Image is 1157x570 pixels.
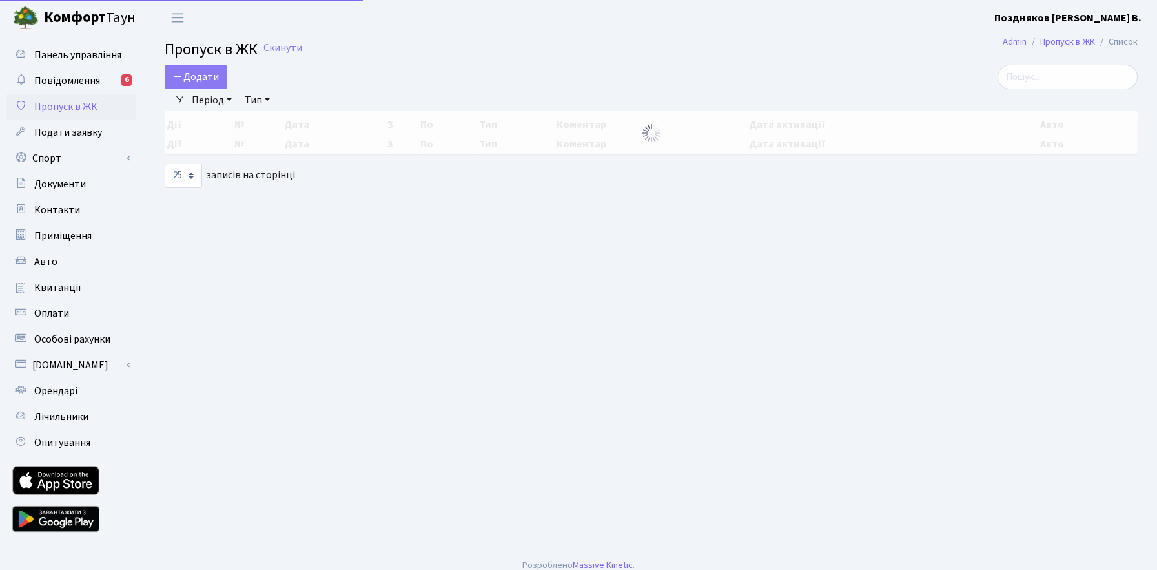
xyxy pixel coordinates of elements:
[34,384,77,398] span: Орендарі
[34,125,102,140] span: Подати заявку
[173,70,219,84] span: Додати
[6,145,136,171] a: Спорт
[994,11,1142,25] b: Поздняков [PERSON_NAME] В.
[6,352,136,378] a: [DOMAIN_NAME]
[187,89,237,111] a: Період
[1095,35,1138,49] li: Список
[6,301,136,326] a: Оплати
[1003,35,1027,48] a: Admin
[6,404,136,430] a: Лічильники
[998,65,1138,89] input: Пошук...
[44,7,136,29] span: Таун
[34,229,92,243] span: Приміщення
[165,164,202,188] select: записів на сторінці
[34,203,80,217] span: Контакти
[165,164,295,188] label: записів на сторінці
[240,89,275,111] a: Тип
[6,94,136,120] a: Пропуск в ЖК
[6,120,136,145] a: Подати заявку
[6,326,136,352] a: Особові рахунки
[641,123,662,143] img: Обробка...
[165,65,227,89] a: Додати
[1040,35,1095,48] a: Пропуск в ЖК
[44,7,106,28] b: Комфорт
[34,48,121,62] span: Панель управління
[34,100,97,114] span: Пропуск в ЖК
[13,5,39,31] img: logo.png
[263,42,302,54] a: Скинути
[34,177,86,191] span: Документи
[34,306,69,321] span: Оплати
[161,7,194,28] button: Переключити навігацію
[6,275,136,301] a: Квитанції
[34,332,110,346] span: Особові рахунки
[34,74,100,88] span: Повідомлення
[6,249,136,275] a: Авто
[6,171,136,197] a: Документи
[6,430,136,456] a: Опитування
[34,255,57,269] span: Авто
[983,28,1157,56] nav: breadcrumb
[6,378,136,404] a: Орендарі
[121,74,132,86] div: 6
[6,68,136,94] a: Повідомлення6
[6,197,136,223] a: Контакти
[6,223,136,249] a: Приміщення
[34,436,90,450] span: Опитування
[34,280,81,295] span: Квитанції
[994,10,1142,26] a: Поздняков [PERSON_NAME] В.
[6,42,136,68] a: Панель управління
[34,410,88,424] span: Лічильники
[165,38,258,61] span: Пропуск в ЖК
